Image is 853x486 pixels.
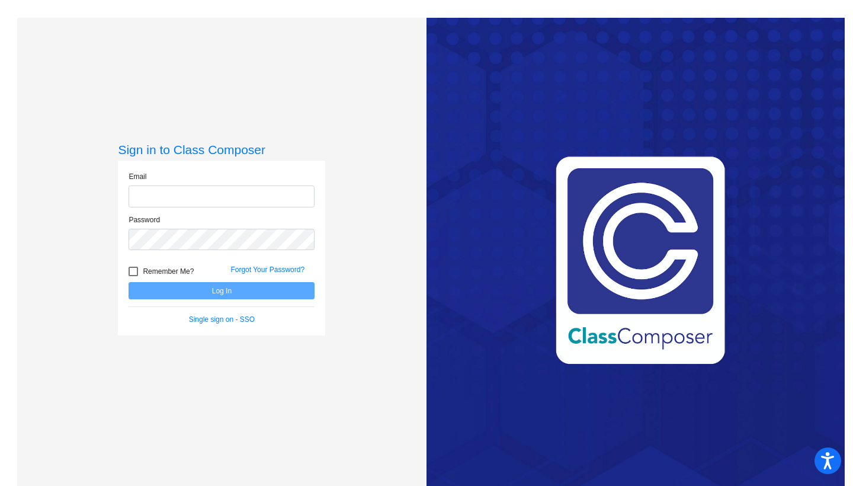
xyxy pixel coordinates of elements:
span: Remember Me? [143,264,194,279]
button: Log In [129,282,315,299]
a: Single sign on - SSO [189,315,255,324]
a: Forgot Your Password? [230,266,304,274]
label: Password [129,215,160,225]
h3: Sign in to Class Composer [118,142,325,157]
label: Email [129,171,146,182]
